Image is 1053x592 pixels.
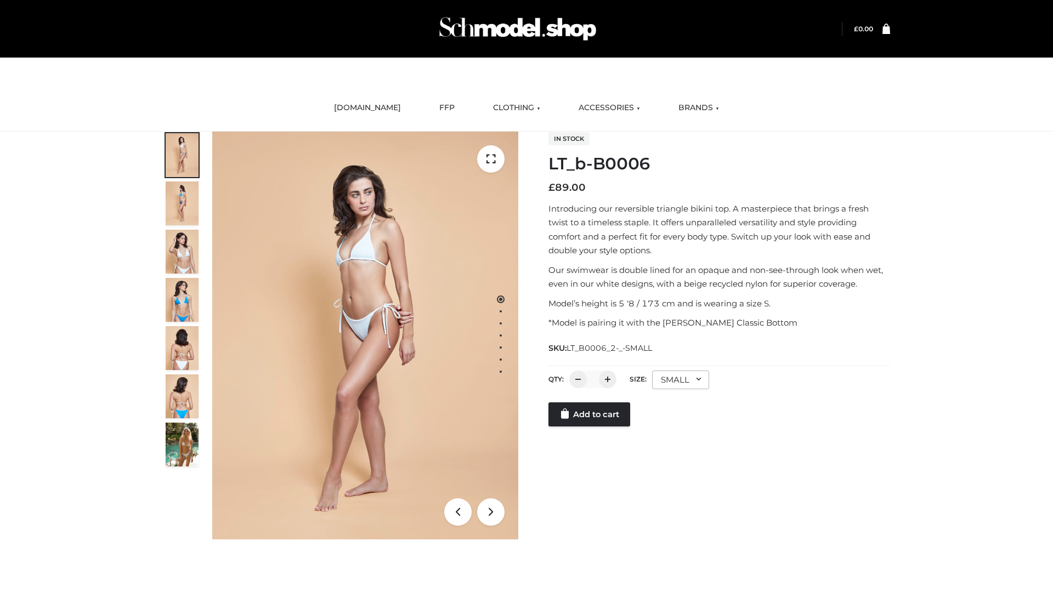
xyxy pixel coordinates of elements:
h1: LT_b-B0006 [548,154,890,174]
p: Model’s height is 5 ‘8 / 173 cm and is wearing a size S. [548,297,890,311]
p: Introducing our reversible triangle bikini top. A masterpiece that brings a fresh twist to a time... [548,202,890,258]
a: FFP [431,96,463,120]
img: ArielClassicBikiniTop_CloudNine_AzureSky_OW114ECO_3-scaled.jpg [166,230,199,274]
img: ArielClassicBikiniTop_CloudNine_AzureSky_OW114ECO_1 [212,132,518,539]
span: LT_B0006_2-_-SMALL [567,343,652,353]
a: BRANDS [670,96,727,120]
label: QTY: [548,375,564,383]
bdi: 0.00 [854,25,873,33]
img: ArielClassicBikiniTop_CloudNine_AzureSky_OW114ECO_4-scaled.jpg [166,278,199,322]
p: *Model is pairing it with the [PERSON_NAME] Classic Bottom [548,316,890,330]
a: [DOMAIN_NAME] [326,96,409,120]
img: ArielClassicBikiniTop_CloudNine_AzureSky_OW114ECO_8-scaled.jpg [166,374,199,418]
label: Size: [630,375,647,383]
img: ArielClassicBikiniTop_CloudNine_AzureSky_OW114ECO_7-scaled.jpg [166,326,199,370]
img: Arieltop_CloudNine_AzureSky2.jpg [166,423,199,466]
img: ArielClassicBikiniTop_CloudNine_AzureSky_OW114ECO_1-scaled.jpg [166,133,199,177]
img: Schmodel Admin 964 [435,7,600,50]
a: CLOTHING [485,96,548,120]
img: ArielClassicBikiniTop_CloudNine_AzureSky_OW114ECO_2-scaled.jpg [166,181,199,225]
a: £0.00 [854,25,873,33]
div: SMALL [652,371,709,389]
span: SKU: [548,341,653,355]
span: £ [854,25,858,33]
span: £ [548,181,555,193]
bdi: 89.00 [548,181,586,193]
span: In stock [548,132,590,145]
a: ACCESSORIES [570,96,648,120]
a: Add to cart [548,402,630,426]
p: Our swimwear is double lined for an opaque and non-see-through look when wet, even in our white d... [548,263,890,291]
